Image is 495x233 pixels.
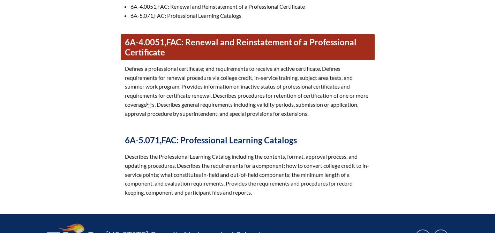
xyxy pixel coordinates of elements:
span: FAC [154,12,165,19]
span: FAC [157,3,168,10]
a: 6A-4.0051,FAC: Renewal and Reinstatement of a Professional Certificate [121,34,375,60]
span: FAC [166,37,181,47]
p: Defines a professional certificate; and requirements to receive an active certificate. Defines re... [125,64,370,118]
span: FAC [162,135,177,145]
li: 6A-5.071, : Professional Learning Catalogs [130,11,370,20]
p: Describes the Professional Learning Catalog including the contents, format, approval process, and... [125,152,370,197]
a: 6A-5.071,FAC: Professional Learning Catalogs [121,132,301,148]
li: 6A-4.0051, : Renewal and Reinstatement of a Professional Certificate [130,2,370,11]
